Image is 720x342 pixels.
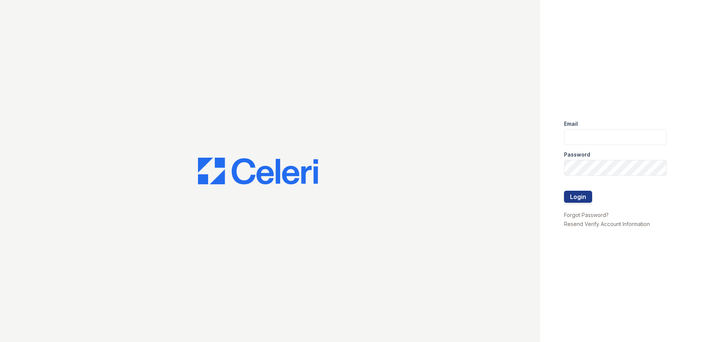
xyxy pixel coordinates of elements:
[564,221,650,227] a: Resend Verify Account Information
[564,212,609,218] a: Forgot Password?
[564,120,578,128] label: Email
[198,158,318,185] img: CE_Logo_Blue-a8612792a0a2168367f1c8372b55b34899dd931a85d93a1a3d3e32e68fde9ad4.png
[564,191,592,203] button: Login
[564,151,590,158] label: Password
